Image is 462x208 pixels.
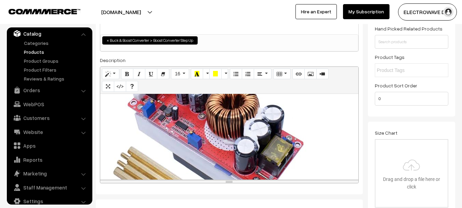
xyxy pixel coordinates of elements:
button: Help [126,81,138,92]
label: Size Chart [375,129,397,136]
span: × [107,37,109,44]
label: Product Sort Order [375,82,417,89]
a: Hire an Expert [295,4,337,19]
button: Recent Color [191,69,203,79]
label: Hand Picked Related Products [375,25,443,32]
img: user [443,7,453,17]
a: Settings [9,195,90,207]
a: Reviews & Ratings [22,75,90,82]
a: Product Filters [22,66,90,73]
label: Product Tags [375,53,405,61]
button: Remove Font Style (CTRL+\) [157,69,169,79]
a: Staff Management [9,181,90,194]
button: Paragraph [254,69,271,79]
button: Ordered list (CTRL+SHIFT+NUM8) [242,69,254,79]
li: Buck & Boost Converter > Boost Converter Step Up [102,36,198,45]
a: Categories [22,39,90,47]
button: Unordered list (CTRL+SHIFT+NUM7) [230,69,242,79]
a: Marketing [9,167,90,180]
button: Underline (CTRL+U) [145,69,157,79]
a: Apps [9,139,90,152]
button: Link (CTRL+K) [292,69,305,79]
button: Code View [114,81,126,92]
button: Style [102,69,119,79]
input: Product Tags [377,67,437,74]
div: resize [100,180,358,183]
button: ELECTROWAVE DE… [398,3,457,21]
a: Product Groups [22,57,90,64]
button: Table [273,69,291,79]
button: Picture [304,69,317,79]
a: Products [22,48,90,56]
a: WebPOS [9,98,90,110]
a: Website [9,126,90,138]
button: [DOMAIN_NAME] [77,3,165,21]
button: More Color [221,69,228,79]
label: Description [100,57,126,64]
a: COMMMERCE [9,7,68,15]
a: Customers [9,112,90,124]
button: Background Color [209,69,222,79]
button: More Color [203,69,210,79]
img: COMMMERCE [9,9,80,14]
a: Catalog [9,27,90,40]
input: Search products [375,35,448,49]
button: Full Screen [102,81,114,92]
a: My Subscription [343,4,390,19]
input: Enter Number [375,92,448,106]
button: Font Size [171,69,189,79]
button: Video [316,69,329,79]
button: Italic (CTRL+I) [133,69,145,79]
a: Reports [9,154,90,166]
a: Orders [9,84,90,96]
button: Bold (CTRL+B) [121,69,133,79]
span: 16 [175,71,180,76]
